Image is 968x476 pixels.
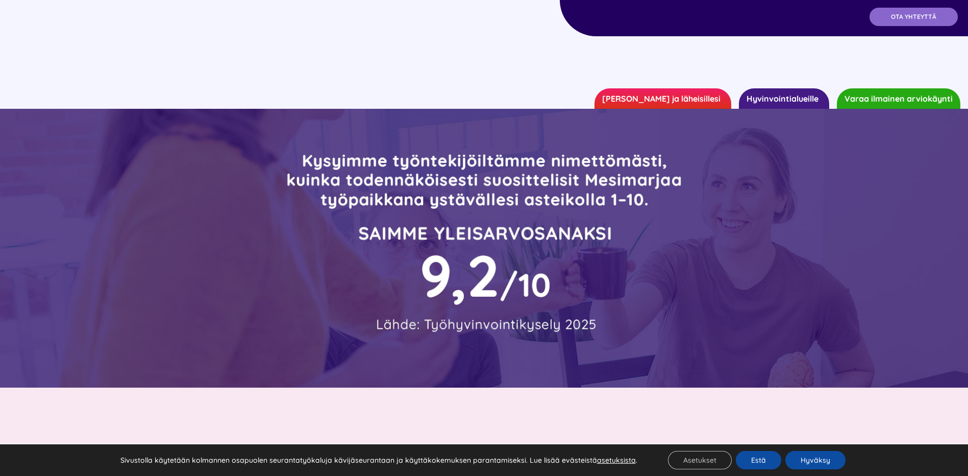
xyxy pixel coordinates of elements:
[120,456,637,465] p: Sivustolla käytetään kolmannen osapuolen seurantatyökaluja kävijäseurantaan ja käyttäkokemuksen p...
[870,8,958,26] a: OTA YHTEYTTÄ
[736,451,781,469] button: Estä
[597,456,636,465] button: asetuksista
[837,88,960,109] a: Varaa ilmainen arviokäynti
[594,88,731,109] a: [PERSON_NAME] ja läheisillesi
[785,451,846,469] button: Hyväksy
[739,88,829,109] a: Hyvinvointialueille
[668,451,732,469] button: Asetukset
[891,13,936,20] span: OTA YHTEYTTÄ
